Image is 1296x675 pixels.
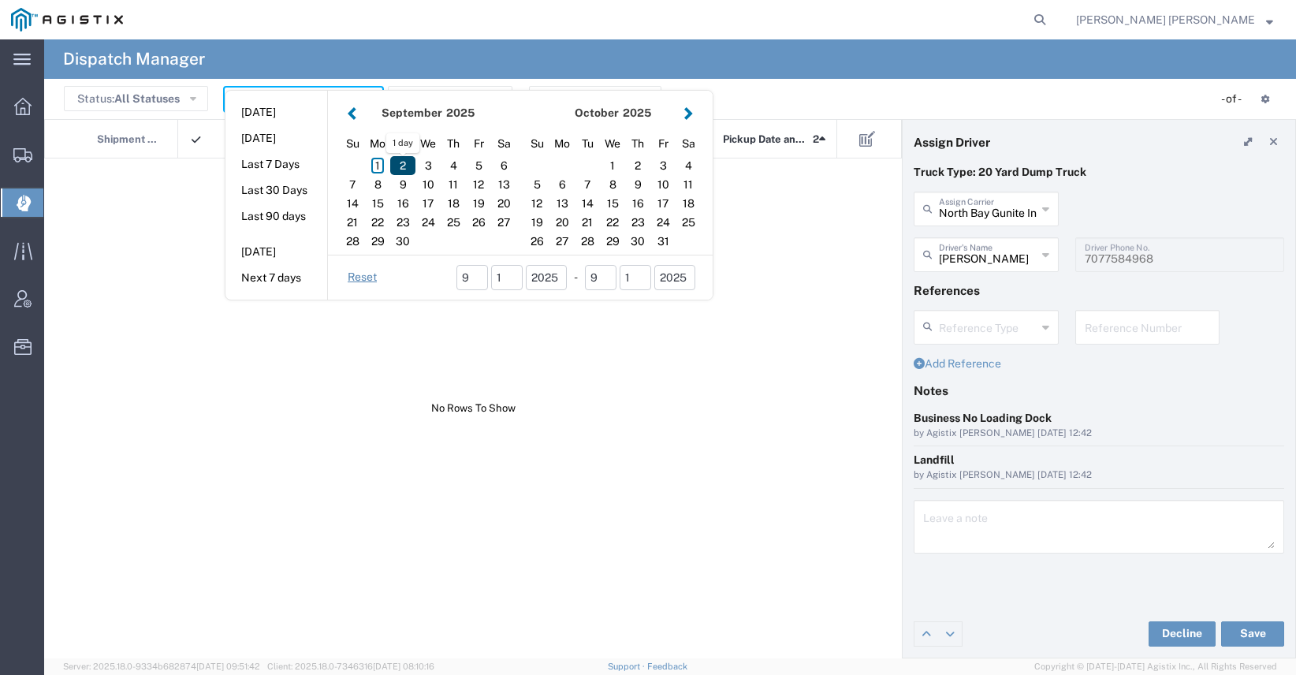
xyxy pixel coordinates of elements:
[340,232,365,251] div: 28
[625,156,650,175] div: 2
[914,383,1284,397] h4: Notes
[650,194,676,213] div: 17
[365,232,390,251] div: 29
[575,175,600,194] div: 7
[441,194,466,213] div: 18
[491,156,516,175] div: 6
[625,232,650,251] div: 30
[225,204,327,229] button: Last 90 days
[390,213,415,232] div: 23
[1075,10,1274,29] button: [PERSON_NAME] [PERSON_NAME]
[340,213,365,232] div: 21
[1076,11,1255,28] span: Kayte Bray Dogali
[625,194,650,213] div: 16
[574,269,578,285] span: -
[225,100,327,125] button: [DATE]
[365,213,390,232] div: 22
[390,232,415,251] div: 30
[914,410,1284,427] div: Business No Loading Dock
[625,213,650,232] div: 23
[365,194,390,213] div: 15
[415,194,441,213] div: 17
[388,86,512,111] button: Saved Searches
[225,266,327,290] button: Next 7 days
[390,194,415,213] div: 16
[441,156,466,175] div: 4
[914,135,990,149] h4: Assign Driver
[524,213,549,232] div: 19
[549,232,575,251] div: 27
[491,265,523,290] input: dd
[466,213,491,232] div: 26
[466,175,491,194] div: 12
[650,156,676,175] div: 3
[723,120,807,159] span: Pickup Date and Time
[623,106,651,119] span: 2025
[415,213,441,232] div: 24
[549,132,575,156] div: Monday
[575,194,600,213] div: 14
[365,175,390,194] div: 8
[225,126,327,151] button: [DATE]
[446,106,475,119] span: 2025
[676,194,701,213] div: 18
[575,232,600,251] div: 28
[1034,660,1277,673] span: Copyright © [DATE]-[DATE] Agistix Inc., All Rights Reserved
[390,175,415,194] div: 9
[11,8,123,32] img: logo
[441,132,466,156] div: Thursday
[575,132,600,156] div: Tuesday
[650,175,676,194] div: 10
[914,452,1284,468] div: Landfill
[491,194,516,213] div: 20
[529,86,661,111] button: Advanced Search
[63,39,205,79] h4: Dispatch Manager
[390,132,415,156] div: Tuesday
[415,132,441,156] div: Wednesday
[620,265,651,290] input: dd
[600,232,625,251] div: 29
[549,213,575,232] div: 20
[64,86,208,111] button: Status:All Statuses
[600,156,625,175] div: 1
[382,106,442,119] strong: September
[340,194,365,213] div: 14
[526,265,567,290] input: yyyy
[600,194,625,213] div: 15
[600,175,625,194] div: 8
[466,132,491,156] div: Friday
[676,175,701,194] div: 11
[225,152,327,177] button: Last 7 Days
[650,132,676,156] div: Friday
[97,120,161,159] span: Shipment No.
[914,283,1284,297] h4: References
[456,265,488,290] input: mm
[914,427,1284,441] div: by Agistix [PERSON_NAME] [DATE] 12:42
[608,662,647,671] a: Support
[647,662,687,671] a: Feedback
[625,132,650,156] div: Thursday
[441,213,466,232] div: 25
[549,175,575,194] div: 6
[373,662,434,671] span: [DATE] 08:10:16
[196,662,260,671] span: [DATE] 09:51:42
[466,156,491,175] div: 5
[466,194,491,213] div: 19
[1221,91,1249,107] div: - of -
[225,240,327,264] button: [DATE]
[114,92,180,105] span: All Statuses
[1221,621,1284,647] button: Save
[340,132,365,156] div: Sunday
[390,156,415,175] div: 2
[441,175,466,194] div: 11
[625,175,650,194] div: 9
[225,178,327,203] button: Last 30 Days
[676,213,701,232] div: 25
[575,213,600,232] div: 21
[575,106,619,119] strong: October
[600,213,625,232] div: 22
[676,132,701,156] div: Saturday
[914,622,938,646] a: Edit previous row
[1149,621,1216,647] button: Decline
[365,156,390,175] div: 1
